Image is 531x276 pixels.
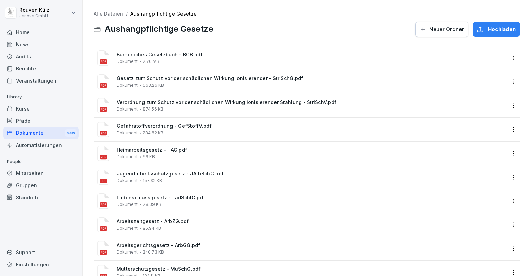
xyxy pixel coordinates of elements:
div: Support [3,246,79,258]
span: Arbeitszeitgesetz - ArbZG.pdf [117,219,507,225]
span: 2.76 MB [143,59,159,64]
p: People [3,156,79,167]
div: Dokumente [3,127,79,140]
span: 663.26 KB [143,83,164,88]
span: Dokument [117,202,138,207]
a: Gruppen [3,179,79,191]
span: Dokument [117,59,138,64]
span: / [126,11,128,17]
button: Hochladen [473,22,520,37]
a: Alle Dateien [94,11,123,17]
span: 284.82 KB [143,131,164,135]
a: Einstellungen [3,258,79,270]
span: Mutterschutzgesetz - MuSchG.pdf [117,266,507,272]
span: Gefahrstoffverordnung - GefStoffV.pdf [117,123,507,129]
span: Dokument [117,178,138,183]
a: News [3,38,79,50]
span: Dokument [117,131,138,135]
a: Veranstaltungen [3,75,79,87]
p: Rouven Külz [19,7,49,13]
span: Gesetz zum Schutz vor der schädlichen Wirkung ionisierender - StrlSchG.pdf [117,76,507,82]
span: Dokument [117,107,138,112]
span: Bürgerliches Gesetzbuch - BGB.pdf [117,52,507,58]
span: Dokument [117,83,138,88]
button: Neuer Ordner [415,22,468,37]
a: Aushangpflichtige Gesetze [130,11,197,17]
span: 99 KB [143,154,155,159]
span: 157.32 KB [143,178,162,183]
span: 874.56 KB [143,107,164,112]
a: Mitarbeiter [3,167,79,179]
a: Kurse [3,103,79,115]
span: Dokument [117,250,138,255]
span: Ladenschlussgesetz - LadSchlG.pdf [117,195,507,201]
a: Standorte [3,191,79,203]
div: New [65,129,77,137]
span: Hochladen [488,26,516,33]
span: Verordnung zum Schutz vor der schädlichen Wirkung ionisierender Stahlung - StrlSchV.pdf [117,99,507,105]
a: DokumenteNew [3,127,79,140]
p: Janova GmbH [19,13,49,18]
span: Jugendarbeitsschutzgesetz - JArbSchG.pdf [117,171,507,177]
span: Dokument [117,154,138,159]
p: Library [3,92,79,103]
span: Dokument [117,226,138,231]
span: 78.39 KB [143,202,161,207]
span: 240.73 KB [143,250,164,255]
a: Pfade [3,115,79,127]
span: Neuer Ordner [429,26,464,33]
a: Automatisierungen [3,139,79,151]
span: Aushangpflichtige Gesetze [105,24,213,34]
a: Home [3,26,79,38]
span: Heimarbeitsgesetz - HAG.pdf [117,147,507,153]
a: Audits [3,50,79,63]
span: 95.94 KB [143,226,161,231]
span: Arbeitsgerichtsgesetz - ArbGG.pdf [117,242,507,248]
a: Berichte [3,63,79,75]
